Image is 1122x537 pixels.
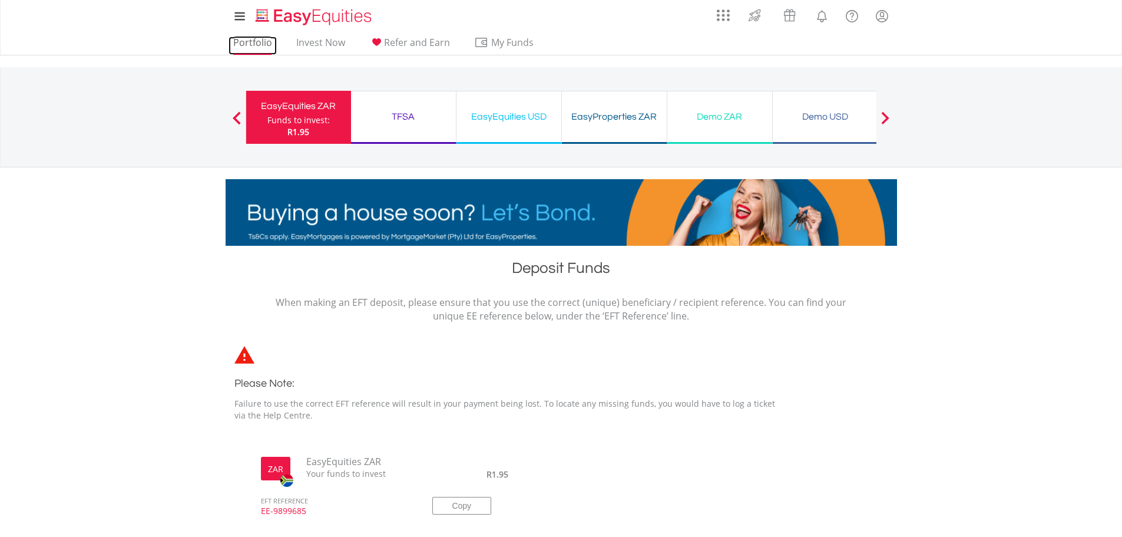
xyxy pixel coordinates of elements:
a: Refer and Earn [365,37,455,55]
div: EasyEquities USD [464,108,554,125]
div: Demo USD [780,108,871,125]
img: vouchers-v2.svg [780,6,799,25]
div: EasyEquities ZAR [253,98,344,114]
button: Next [873,117,897,129]
img: EasyEquities_Logo.png [253,7,376,27]
img: grid-menu-icon.svg [717,9,730,22]
a: FAQ's and Support [837,3,867,27]
img: statements-icon-error-satrix.svg [234,346,254,364]
a: Vouchers [772,3,807,25]
span: My Funds [474,35,551,50]
h3: Please Note: [234,375,788,392]
span: EFT REFERENCE [252,480,415,506]
a: My Profile [867,3,897,29]
div: Funds to invest: [267,114,330,126]
button: Previous [225,117,249,129]
span: EasyEquities ZAR [297,455,415,469]
button: Copy [432,497,491,515]
div: TFSA [358,108,449,125]
div: Demo ZAR [674,108,765,125]
p: Failure to use the correct EFT reference will result in your payment being lost. To locate any mi... [234,398,788,421]
div: EasyProperties ZAR [569,108,660,125]
h1: Deposit Funds [226,258,897,284]
a: Invest Now [292,37,350,55]
span: R1.95 [486,469,508,480]
a: Portfolio [229,37,277,55]
label: ZAR [268,463,283,475]
img: EasyMortage Promotion Banner [226,179,897,246]
span: EE-9899685 [252,505,415,528]
a: AppsGrid [709,3,737,22]
span: Refer and Earn [384,36,450,49]
span: Your funds to invest [297,468,415,480]
span: R1.95 [287,126,309,137]
a: Home page [251,3,376,27]
img: thrive-v2.svg [745,6,764,25]
p: When making an EFT deposit, please ensure that you use the correct (unique) beneficiary / recipie... [276,296,847,323]
a: Notifications [807,3,837,27]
